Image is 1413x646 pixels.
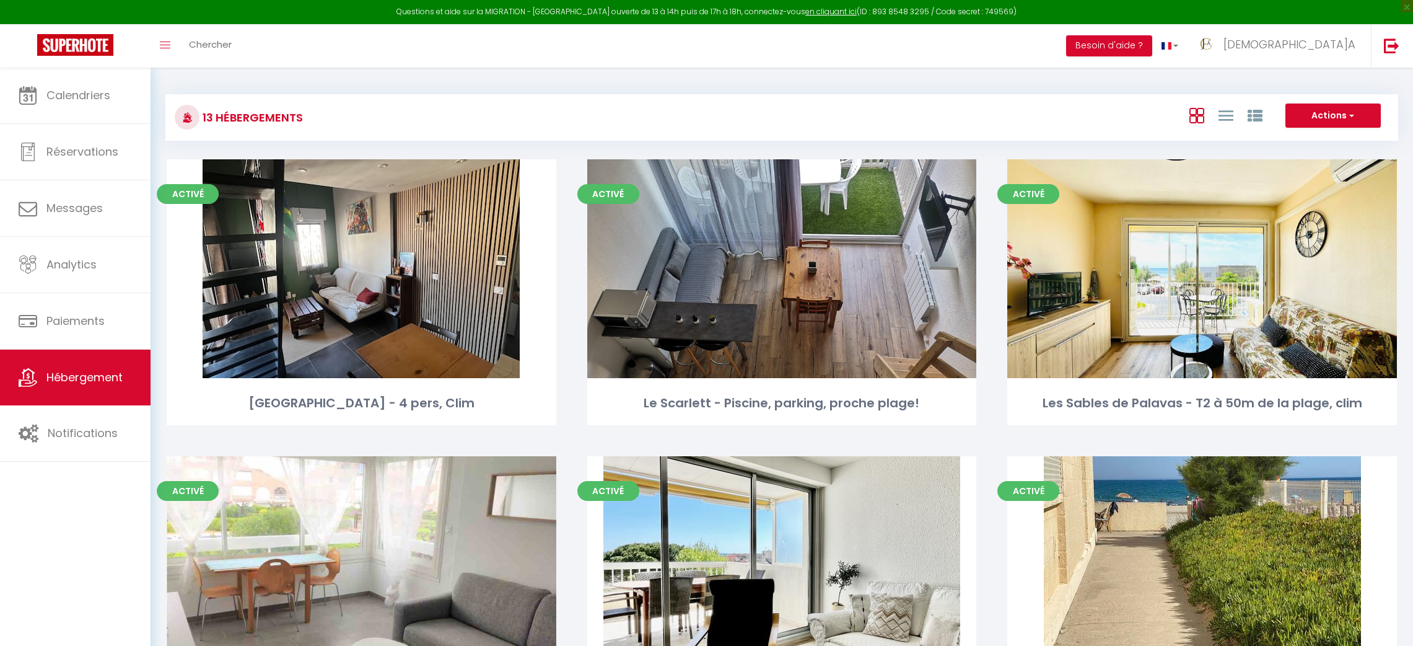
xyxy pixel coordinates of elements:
a: Editer [745,256,819,281]
a: Vue en Box [1189,105,1204,125]
div: Le Scarlett - Piscine, parking, proche plage! [587,394,977,413]
a: Vue par Groupe [1248,105,1262,125]
span: Calendriers [46,87,110,103]
span: Hébergement [46,369,123,385]
span: Paiements [46,313,105,329]
span: Messages [46,200,103,216]
h3: 13 Hébergements [199,104,303,131]
span: Activé [157,481,219,501]
div: [GEOGRAPHIC_DATA] - 4 pers, Clim [167,394,556,413]
iframe: LiveChat chat widget [1361,594,1413,646]
a: Chercher [180,24,241,68]
a: Editer [1165,554,1240,578]
a: en cliquant ici [805,6,857,17]
span: Chercher [189,38,232,51]
img: logout [1384,38,1399,53]
span: Activé [997,481,1059,501]
div: Les Sables de Palavas - T2 à 50m de la plage, clim [1007,394,1397,413]
span: Activé [157,184,219,204]
img: Super Booking [37,34,113,56]
a: Vue en Liste [1218,105,1233,125]
span: Activé [577,481,639,501]
span: Analytics [46,257,97,272]
a: Editer [324,554,398,578]
span: Notifications [48,425,118,441]
span: Activé [577,184,639,204]
a: ... [DEMOGRAPHIC_DATA]A [1188,24,1371,68]
span: [DEMOGRAPHIC_DATA]A [1223,37,1355,52]
a: Editer [1165,256,1240,281]
span: Réservations [46,144,118,159]
a: Editer [745,554,819,578]
button: Actions [1285,104,1381,128]
span: Activé [997,184,1059,204]
a: Editer [324,256,398,281]
button: Besoin d'aide ? [1066,35,1152,56]
img: ... [1197,35,1215,54]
